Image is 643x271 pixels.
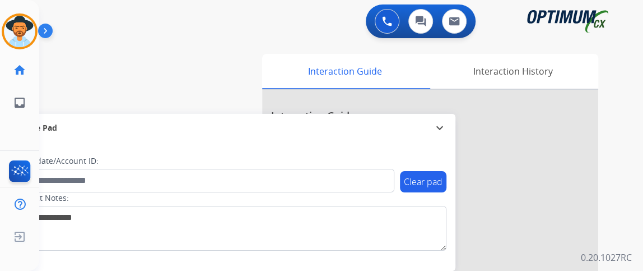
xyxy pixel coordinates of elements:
[13,63,26,77] mat-icon: home
[4,16,35,47] img: avatar
[427,54,598,89] div: Interaction History
[581,251,632,264] p: 0.20.1027RC
[15,155,99,167] label: Candidate/Account ID:
[13,96,26,109] mat-icon: inbox
[400,171,446,192] button: Clear pad
[14,192,69,204] label: Contact Notes:
[433,121,446,135] mat-icon: expand_more
[262,54,427,89] div: Interaction Guide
